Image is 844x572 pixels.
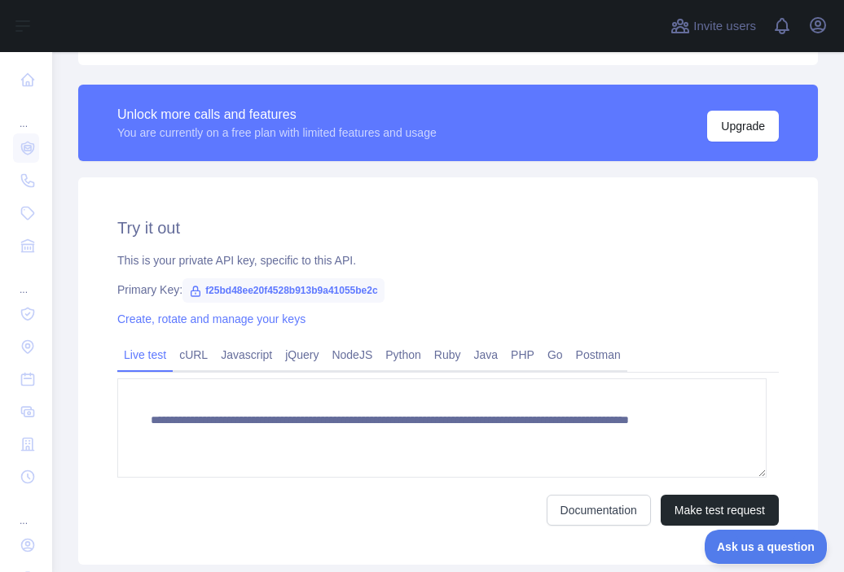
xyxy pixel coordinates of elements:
[182,278,385,303] span: f25bd48ee20f4528b913b9a41055be2c
[173,342,214,368] a: cURL
[117,312,306,325] a: Create, rotate and manage your keys
[13,264,39,296] div: ...
[379,342,428,368] a: Python
[13,495,39,527] div: ...
[504,342,541,368] a: PHP
[705,530,828,564] iframe: Toggle Customer Support
[13,98,39,130] div: ...
[468,342,505,368] a: Java
[325,342,379,368] a: NodeJS
[117,124,437,141] div: You are currently on a free plan with limited features and usage
[541,342,569,368] a: Go
[214,342,279,368] a: Javascript
[661,495,779,526] button: Make test request
[428,342,468,368] a: Ruby
[117,216,779,239] h2: Try it out
[279,342,325,368] a: jQuery
[117,105,437,124] div: Unlock more calls and features
[667,13,759,39] button: Invite users
[117,252,779,269] div: This is your private API key, specific to this API.
[117,282,779,298] div: Primary Key:
[569,342,627,368] a: Postman
[117,342,173,368] a: Live test
[693,17,756,36] span: Invite users
[547,495,651,526] a: Documentation
[707,111,779,142] button: Upgrade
